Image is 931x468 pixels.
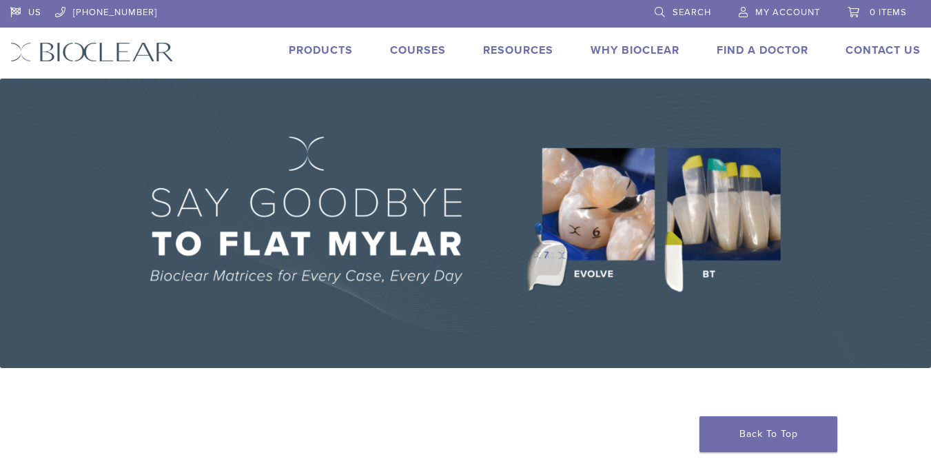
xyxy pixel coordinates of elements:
[755,7,820,18] span: My Account
[699,416,837,452] a: Back To Top
[717,43,808,57] a: Find A Doctor
[483,43,553,57] a: Resources
[390,43,446,57] a: Courses
[289,43,353,57] a: Products
[673,7,711,18] span: Search
[846,43,921,57] a: Contact Us
[870,7,907,18] span: 0 items
[10,42,174,62] img: Bioclear
[591,43,679,57] a: Why Bioclear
